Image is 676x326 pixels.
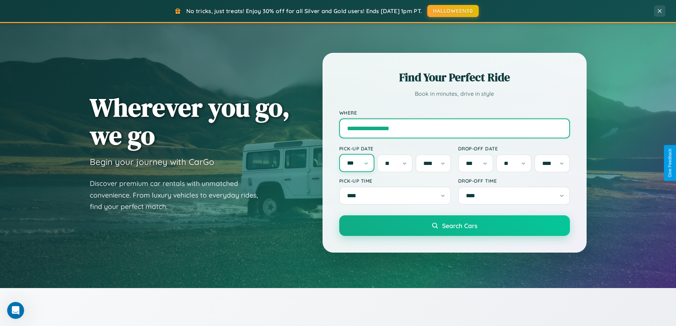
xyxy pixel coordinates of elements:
[90,178,267,212] p: Discover premium car rentals with unmatched convenience. From luxury vehicles to everyday rides, ...
[339,178,451,184] label: Pick-up Time
[339,89,570,99] p: Book in minutes, drive in style
[427,5,479,17] button: HALLOWEEN30
[90,93,290,149] h1: Wherever you go, we go
[458,178,570,184] label: Drop-off Time
[90,156,214,167] h3: Begin your journey with CarGo
[7,302,24,319] iframe: Intercom live chat
[339,110,570,116] label: Where
[339,215,570,236] button: Search Cars
[442,222,477,230] span: Search Cars
[458,145,570,151] label: Drop-off Date
[339,70,570,85] h2: Find Your Perfect Ride
[667,149,672,177] div: Give Feedback
[186,7,422,15] span: No tricks, just treats! Enjoy 30% off for all Silver and Gold users! Ends [DATE] 1pm PT.
[339,145,451,151] label: Pick-up Date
